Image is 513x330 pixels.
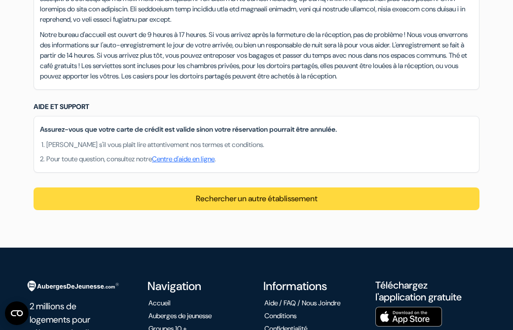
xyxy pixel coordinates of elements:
li: [PERSON_NAME] s'il vous plaît lire attentivement nos termes et conditions. [46,140,473,150]
a: Conditions [264,311,296,320]
button: Ouvrir le widget CMP [5,301,29,325]
a: Auberges de jeunesse [148,311,212,320]
p: Notre bureau d'accueil est ouvert de 9 heures à 17 heures. Si vous arrivez après la fermeture de ... [40,30,473,81]
a: Accueil [148,298,171,307]
a: Rechercher un autre établissement [196,193,318,204]
li: Pour toute question, consultez notre . [46,154,473,164]
img: Téléchargez l'application gratuite [375,307,442,327]
span: Aide et support [34,102,89,111]
a: Téléchargez l'application gratuite [375,279,462,303]
h4: Navigation [147,279,248,293]
a: Aide / FAQ / Nous Joindre [264,298,340,307]
img: AubergesDeJeunesse.com.svg [22,275,122,297]
h4: Informations [263,279,364,293]
a: Centre d'aide en ligne [152,154,215,163]
p: Assurez-vous que votre carte de crédit est valide sinon votre réservation pourrait être annulée. [40,124,473,135]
